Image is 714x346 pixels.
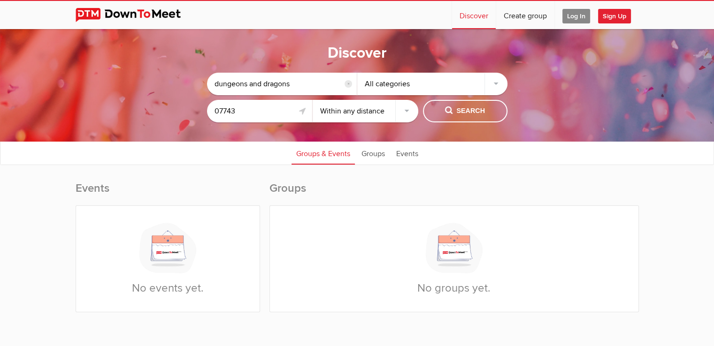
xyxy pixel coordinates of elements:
[269,181,639,205] h2: Groups
[76,206,260,312] div: No events yet.
[598,9,631,23] span: Sign Up
[357,141,390,165] a: Groups
[423,100,507,122] button: Search
[452,1,496,29] a: Discover
[598,1,638,29] a: Sign Up
[496,1,554,29] a: Create group
[445,106,485,116] span: Search
[562,9,590,23] span: Log In
[328,44,387,63] h1: Discover
[207,73,357,95] input: Search...
[270,206,638,312] div: No groups yet.
[76,8,195,22] img: DownToMeet
[357,73,507,95] div: All categories
[292,141,355,165] a: Groups & Events
[555,1,598,29] a: Log In
[207,100,313,122] input: Location or ZIP-Code
[76,181,260,205] h2: Events
[392,141,423,165] a: Events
